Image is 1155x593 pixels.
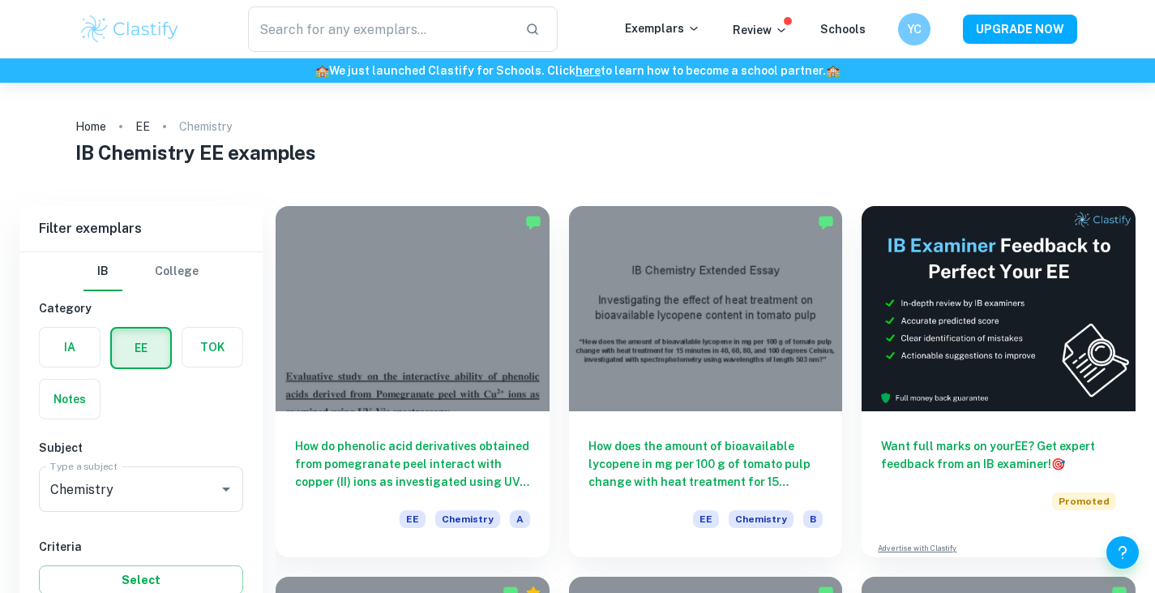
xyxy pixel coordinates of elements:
[963,15,1077,44] button: UPGRADE NOW
[182,328,242,367] button: TOK
[1106,536,1139,569] button: Help and Feedback
[50,459,118,473] label: Type a subject
[898,13,930,45] button: YC
[826,64,840,77] span: 🏫
[435,510,500,528] span: Chemistry
[729,510,794,528] span: Chemistry
[83,252,199,291] div: Filter type choice
[39,299,243,317] h6: Category
[588,437,823,491] h6: How does the amount of bioavailable lycopene in mg per 100 g of tomato pulp change with heat trea...
[83,252,122,291] button: IB
[693,510,719,528] span: EE
[818,214,834,230] img: Marked
[75,138,1080,167] h1: IB Chemistry EE examples
[400,510,426,528] span: EE
[820,23,866,36] a: Schools
[295,437,530,491] h6: How do phenolic acid derivatives obtained from pomegranate peel interact with copper (II) ions as...
[40,328,100,367] button: IA
[625,19,700,37] p: Exemplars
[905,20,923,38] h6: YC
[510,510,530,528] span: A
[79,13,182,45] img: Clastify logo
[862,206,1136,411] img: Thumbnail
[3,62,1152,79] h6: We just launched Clastify for Schools. Click to learn how to become a school partner.
[135,115,150,138] a: EE
[878,543,956,554] a: Advertise with Clastify
[39,439,243,457] h6: Subject
[75,115,106,138] a: Home
[112,329,170,367] button: EE
[862,206,1136,557] a: Want full marks on yourEE? Get expert feedback from an IB examiner!PromotedAdvertise with Clastify
[276,206,550,557] a: How do phenolic acid derivatives obtained from pomegranate peel interact with copper (II) ions as...
[575,64,601,77] a: here
[1051,458,1065,471] span: 🎯
[881,437,1116,473] h6: Want full marks on your EE ? Get expert feedback from an IB examiner!
[179,118,232,135] p: Chemistry
[39,538,243,556] h6: Criteria
[733,21,788,39] p: Review
[315,64,329,77] span: 🏫
[569,206,843,557] a: How does the amount of bioavailable lycopene in mg per 100 g of tomato pulp change with heat trea...
[155,252,199,291] button: College
[1052,492,1116,510] span: Promoted
[803,510,823,528] span: B
[19,206,263,251] h6: Filter exemplars
[215,478,237,501] button: Open
[248,6,513,52] input: Search for any exemplars...
[40,380,100,419] button: Notes
[525,214,541,230] img: Marked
